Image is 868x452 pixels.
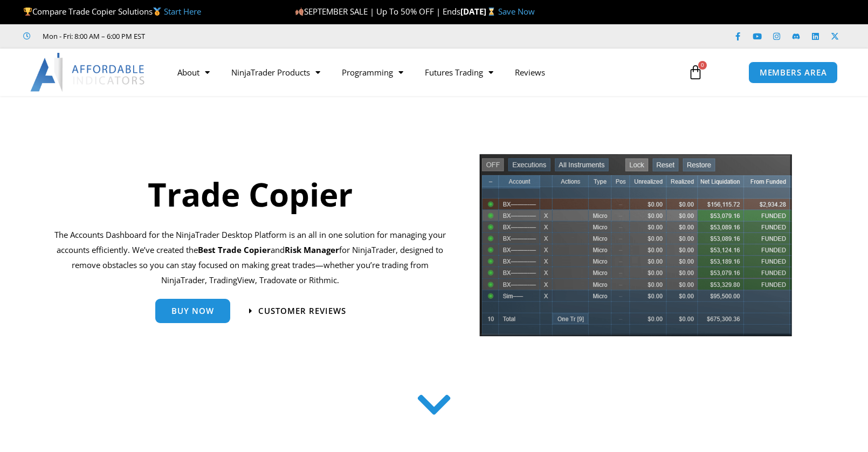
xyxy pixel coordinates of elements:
a: Start Here [164,6,201,17]
a: 0 [672,57,719,88]
a: Programming [331,60,414,85]
h1: Trade Copier [54,172,446,217]
img: 🏆 [24,8,32,16]
span: SEPTEMBER SALE | Up To 50% OFF | Ends [295,6,460,17]
strong: Risk Manager [285,244,339,255]
a: Save Now [498,6,535,17]
span: MEMBERS AREA [760,69,827,77]
a: Reviews [504,60,556,85]
img: 🍂 [295,8,304,16]
p: The Accounts Dashboard for the NinjaTrader Desktop Platform is an all in one solution for managin... [54,228,446,287]
span: Customer Reviews [258,307,346,315]
a: Futures Trading [414,60,504,85]
span: Compare Trade Copier Solutions [23,6,201,17]
img: 🥇 [153,8,161,16]
span: Mon - Fri: 8:00 AM – 6:00 PM EST [40,30,145,43]
a: Buy Now [155,299,230,323]
span: Buy Now [171,307,214,315]
nav: Menu [167,60,676,85]
img: LogoAI | Affordable Indicators – NinjaTrader [30,53,146,92]
a: MEMBERS AREA [748,61,838,84]
strong: [DATE] [460,6,498,17]
a: Customer Reviews [249,307,346,315]
span: 0 [698,61,707,70]
iframe: Customer reviews powered by Trustpilot [160,31,322,42]
b: Best Trade Copier [198,244,271,255]
a: NinjaTrader Products [221,60,331,85]
a: About [167,60,221,85]
img: ⌛ [487,8,495,16]
img: tradecopier | Affordable Indicators – NinjaTrader [478,153,793,345]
